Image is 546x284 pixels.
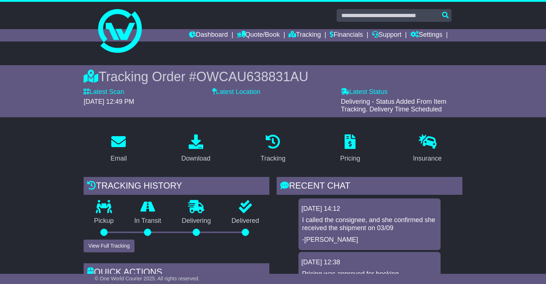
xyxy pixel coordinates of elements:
div: Tracking [261,154,285,163]
div: RECENT CHAT [277,177,462,197]
span: © One World Courier 2025. All rights reserved. [95,276,200,281]
div: Tracking Order # [84,69,462,84]
label: Latest Status [341,88,388,96]
div: Download [181,154,210,163]
p: Delivered [221,217,269,225]
div: [DATE] 14:12 [301,205,438,213]
p: Pickup [84,217,124,225]
div: [DATE] 12:38 [301,259,438,267]
a: Dashboard [189,29,228,42]
span: [DATE] 12:49 PM [84,98,134,105]
button: View Full Tracking [84,240,134,252]
label: Latest Scan [84,88,124,96]
div: Insurance [413,154,442,163]
div: Quick Actions [84,263,269,283]
div: Tracking history [84,177,269,197]
a: Settings [410,29,442,42]
p: In Transit [124,217,172,225]
p: Delivering [172,217,221,225]
a: Financials [330,29,363,42]
span: Delivering - Status Added From Item Tracking. Delivery Time Scheduled [341,98,446,113]
a: Pricing [336,132,365,166]
a: Tracking [289,29,321,42]
div: Email [111,154,127,163]
div: Pricing [340,154,360,163]
a: Quote/Book [237,29,280,42]
a: Email [106,132,132,166]
a: Tracking [256,132,290,166]
a: Download [177,132,215,166]
label: Latest Location [212,88,260,96]
span: OWCAU638831AU [196,69,308,84]
a: Support [372,29,401,42]
a: Insurance [408,132,446,166]
p: I called the consignee, and she confirmed she received the shipment on 03/09 [302,216,437,232]
p: -[PERSON_NAME] [302,236,437,244]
